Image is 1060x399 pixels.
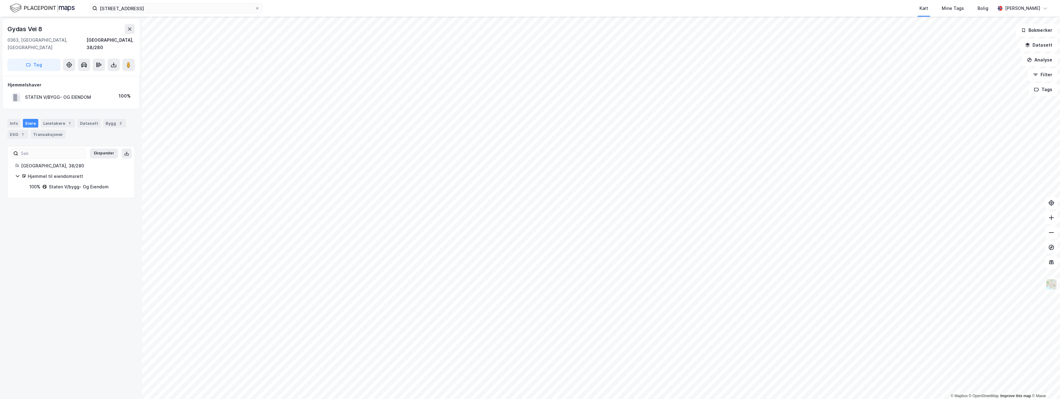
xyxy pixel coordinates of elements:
[1029,369,1060,399] div: Kontrollprogram for chat
[7,36,86,51] div: 0363, [GEOGRAPHIC_DATA], [GEOGRAPHIC_DATA]
[969,394,999,398] a: OpenStreetMap
[951,394,968,398] a: Mapbox
[41,119,75,128] div: Leietakere
[90,149,118,158] button: Ekspander
[66,120,73,126] div: 1
[117,120,124,126] div: 2
[1029,83,1058,96] button: Tags
[1029,369,1060,399] iframe: Chat Widget
[7,130,28,139] div: ESG
[7,119,20,128] div: Info
[21,162,127,170] div: [GEOGRAPHIC_DATA], 38/280
[8,81,134,89] div: Hjemmelshaver
[103,119,126,128] div: Bygg
[86,36,135,51] div: [GEOGRAPHIC_DATA], 38/280
[19,131,26,137] div: 1
[31,130,65,139] div: Transaksjoner
[1005,5,1040,12] div: [PERSON_NAME]
[978,5,988,12] div: Bolig
[97,4,255,13] input: Søk på adresse, matrikkel, gårdeiere, leietakere eller personer
[23,119,38,128] div: Eiere
[1000,394,1031,398] a: Improve this map
[28,173,127,180] div: Hjemmel til eiendomsrett
[1020,39,1058,51] button: Datasett
[919,5,928,12] div: Kart
[18,149,86,158] input: Søk
[942,5,964,12] div: Mine Tags
[7,59,61,71] button: Tag
[7,24,44,34] div: Gydas Vei 8
[119,92,131,100] div: 100%
[25,94,91,101] div: STATEN V/BYGG- OG EIENDOM
[10,3,75,14] img: logo.f888ab2527a4732fd821a326f86c7f29.svg
[49,183,109,191] div: Staten V/bygg- Og Eiendom
[1045,279,1057,290] img: Z
[78,119,101,128] div: Datasett
[1022,54,1058,66] button: Analyse
[1028,69,1058,81] button: Filter
[29,183,40,191] div: 100%
[1016,24,1058,36] button: Bokmerker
